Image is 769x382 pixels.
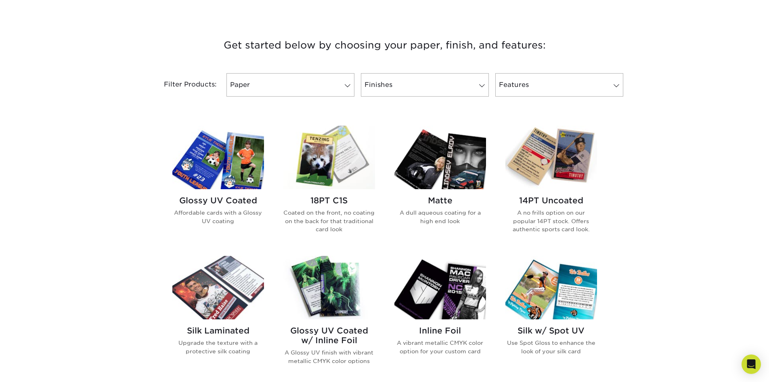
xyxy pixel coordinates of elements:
a: Paper [226,73,354,97]
img: Glossy UV Coated Trading Cards [172,126,264,189]
p: A no frills option on our popular 14PT stock. Offers authentic sports card look. [505,209,597,233]
img: 18PT C1S Trading Cards [283,126,375,189]
p: Use Spot Gloss to enhance the look of your silk card [505,339,597,355]
a: Glossy UV Coated Trading Cards Glossy UV Coated Affordable cards with a Glossy UV coating [172,126,264,246]
a: Silk w/ Spot UV Trading Cards Silk w/ Spot UV Use Spot Gloss to enhance the look of your silk card [505,256,597,378]
h2: 18PT C1S [283,196,375,205]
a: Features [495,73,623,97]
h2: Inline Foil [394,326,486,336]
h2: 14PT Uncoated [505,196,597,205]
img: Silk Laminated Trading Cards [172,256,264,319]
h2: Silk Laminated [172,326,264,336]
a: Inline Foil Trading Cards Inline Foil A vibrant metallic CMYK color option for your custom card [394,256,486,378]
h2: Glossy UV Coated [172,196,264,205]
img: Glossy UV Coated w/ Inline Foil Trading Cards [283,256,375,319]
h2: Matte [394,196,486,205]
div: Open Intercom Messenger [742,355,761,374]
img: Silk w/ Spot UV Trading Cards [505,256,597,319]
a: Silk Laminated Trading Cards Silk Laminated Upgrade the texture with a protective silk coating [172,256,264,378]
a: Glossy UV Coated w/ Inline Foil Trading Cards Glossy UV Coated w/ Inline Foil A Glossy UV finish ... [283,256,375,378]
p: Upgrade the texture with a protective silk coating [172,339,264,355]
p: Affordable cards with a Glossy UV coating [172,209,264,225]
a: 18PT C1S Trading Cards 18PT C1S Coated on the front, no coating on the back for that traditional ... [283,126,375,246]
h3: Get started below by choosing your paper, finish, and features: [149,27,621,63]
p: Coated on the front, no coating on the back for that traditional card look [283,209,375,233]
p: A vibrant metallic CMYK color option for your custom card [394,339,486,355]
h2: Glossy UV Coated w/ Inline Foil [283,326,375,345]
div: Filter Products: [142,73,223,97]
img: 14PT Uncoated Trading Cards [505,126,597,189]
p: A Glossy UV finish with vibrant metallic CMYK color options [283,348,375,365]
a: Finishes [361,73,489,97]
a: 14PT Uncoated Trading Cards 14PT Uncoated A no frills option on our popular 14PT stock. Offers au... [505,126,597,246]
a: Matte Trading Cards Matte A dull aqueous coating for a high end look [394,126,486,246]
p: A dull aqueous coating for a high end look [394,209,486,225]
h2: Silk w/ Spot UV [505,326,597,336]
img: Matte Trading Cards [394,126,486,189]
img: Inline Foil Trading Cards [394,256,486,319]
